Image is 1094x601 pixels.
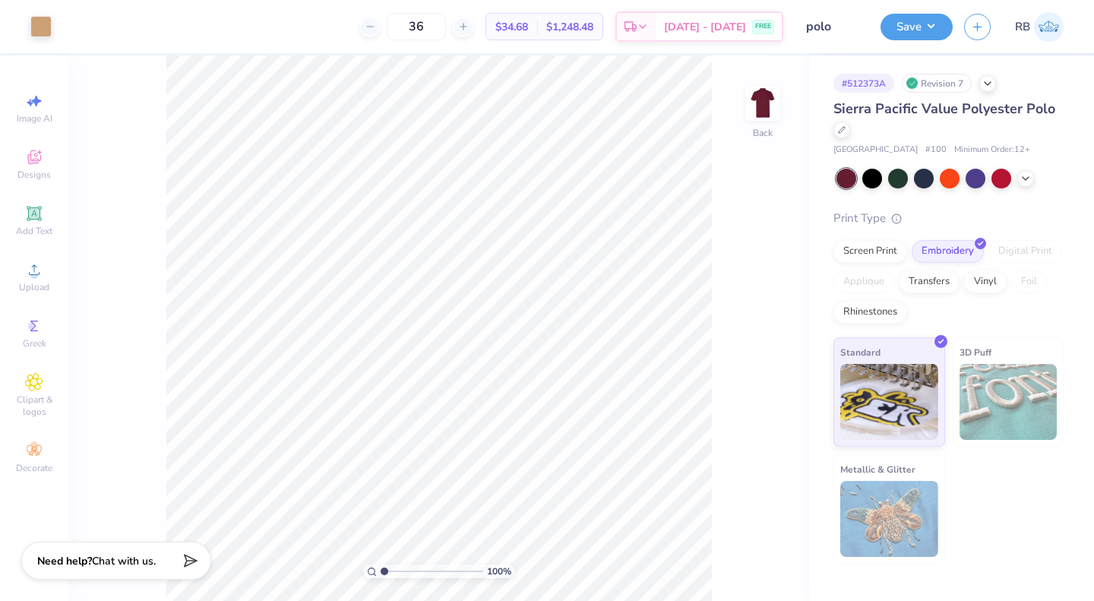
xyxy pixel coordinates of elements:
[833,74,894,93] div: # 512373A
[748,88,778,119] img: Back
[833,270,894,293] div: Applique
[487,565,511,578] span: 100 %
[17,112,52,125] span: Image AI
[902,74,972,93] div: Revision 7
[960,364,1058,440] img: 3D Puff
[664,19,746,35] span: [DATE] - [DATE]
[17,169,51,181] span: Designs
[1015,12,1064,42] a: RB
[833,240,907,263] div: Screen Print
[19,281,49,293] span: Upload
[16,225,52,237] span: Add Text
[833,100,1055,118] span: Sierra Pacific Value Polyester Polo
[387,13,446,40] input: – –
[964,270,1007,293] div: Vinyl
[840,344,881,360] span: Standard
[840,461,915,477] span: Metallic & Glitter
[23,337,46,350] span: Greek
[899,270,960,293] div: Transfers
[833,301,907,324] div: Rhinestones
[960,344,991,360] span: 3D Puff
[912,240,984,263] div: Embroidery
[546,19,593,35] span: $1,248.48
[840,481,938,557] img: Metallic & Glitter
[1011,270,1047,293] div: Foil
[881,14,953,40] button: Save
[833,144,918,157] span: [GEOGRAPHIC_DATA]
[92,554,156,568] span: Chat with us.
[988,240,1062,263] div: Digital Print
[16,462,52,474] span: Decorate
[37,554,92,568] strong: Need help?
[8,394,61,418] span: Clipart & logos
[795,11,869,42] input: Untitled Design
[755,21,771,32] span: FREE
[495,19,528,35] span: $34.68
[1015,18,1030,36] span: RB
[833,210,1064,227] div: Print Type
[925,144,947,157] span: # 100
[1034,12,1064,42] img: Rachel Burke
[753,126,773,140] div: Back
[954,144,1030,157] span: Minimum Order: 12 +
[840,364,938,440] img: Standard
